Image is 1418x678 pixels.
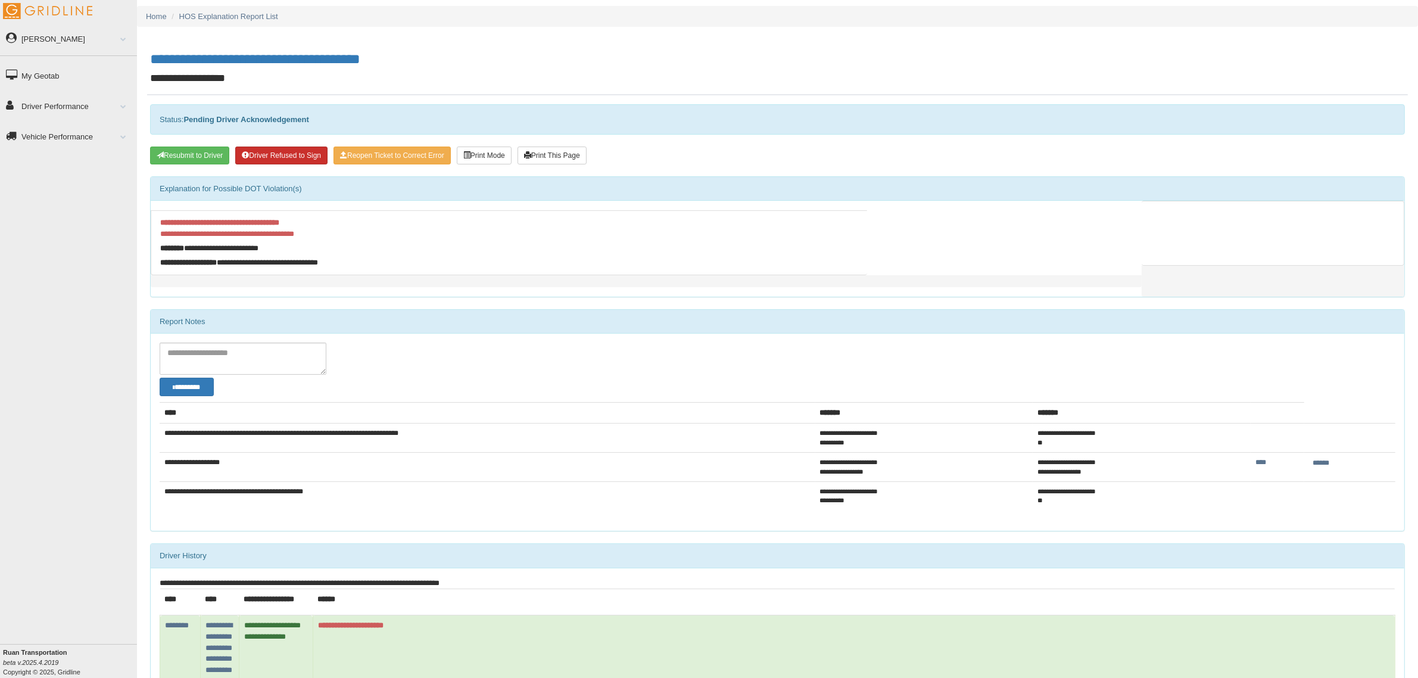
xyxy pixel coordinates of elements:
[150,147,229,164] button: Resubmit To Driver
[151,310,1404,334] div: Report Notes
[334,147,451,164] button: Reopen Ticket
[151,177,1404,201] div: Explanation for Possible DOT Violation(s)
[151,544,1404,568] div: Driver History
[150,104,1405,135] div: Status:
[457,147,512,164] button: Print Mode
[160,378,214,396] button: Change Filter Options
[179,12,278,21] a: HOS Explanation Report List
[146,12,167,21] a: Home
[183,115,308,124] strong: Pending Driver Acknowledgement
[3,659,58,666] i: beta v.2025.4.2019
[3,648,137,677] div: Copyright © 2025, Gridline
[518,147,587,164] button: Print This Page
[235,147,328,164] button: Driver Refused to Sign
[3,3,92,19] img: Gridline
[3,649,67,656] b: Ruan Transportation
